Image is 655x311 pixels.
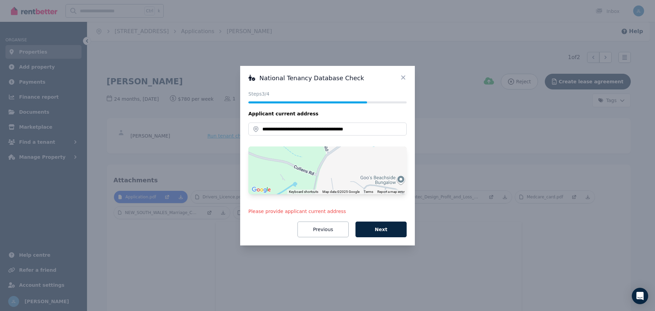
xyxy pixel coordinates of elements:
[364,190,373,194] a: Terms
[632,288,648,304] div: Open Intercom Messenger
[248,110,407,117] legend: Applicant current address
[248,208,407,215] p: Please provide applicant current address
[250,185,273,194] a: Open this area in Google Maps (opens a new window)
[297,222,349,237] button: Previous
[377,190,405,194] a: Report a map error
[250,185,273,194] img: Google
[322,190,360,194] span: Map data ©2025 Google
[289,189,318,194] button: Keyboard shortcuts
[248,74,407,82] h3: National Tenancy Database Check
[355,222,407,237] button: Next
[248,90,407,97] p: Steps 3 /4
